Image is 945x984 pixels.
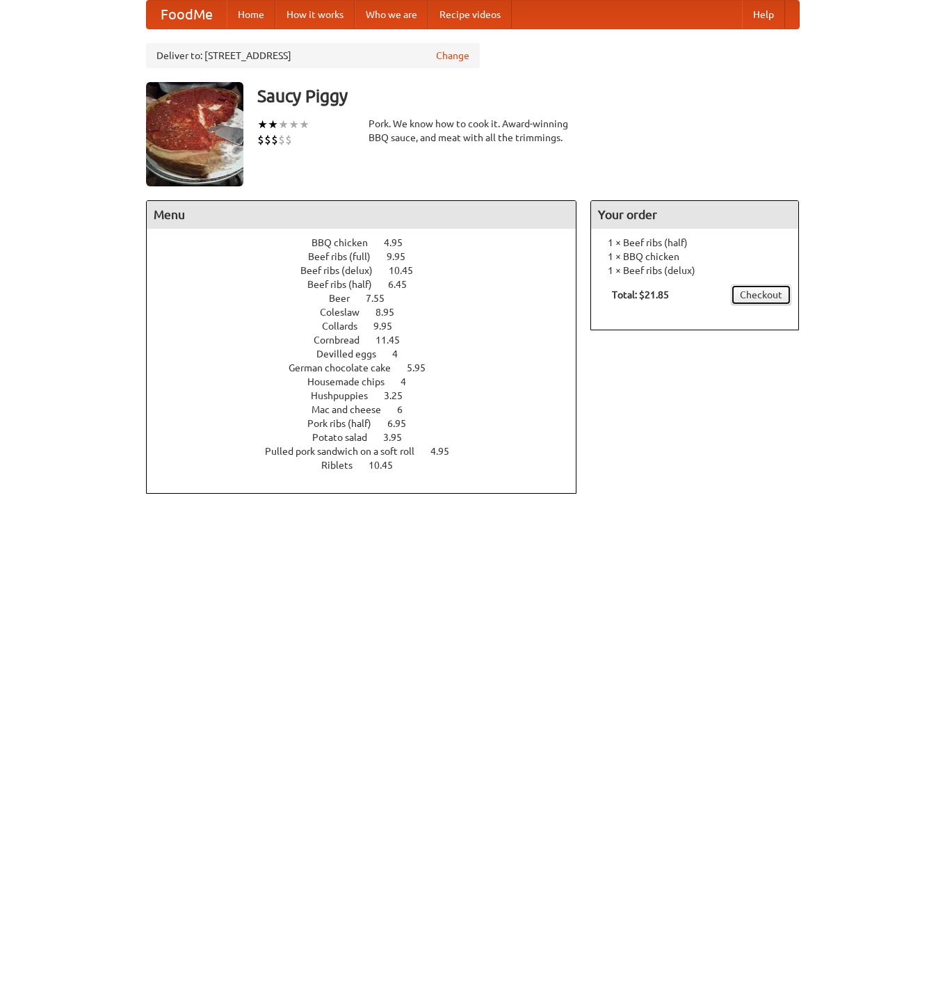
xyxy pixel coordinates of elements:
[312,404,428,415] a: Mac and cheese 6
[316,348,390,360] span: Devilled eggs
[355,1,428,29] a: Who we are
[257,117,268,132] li: ★
[320,307,420,318] a: Coleslaw 8.95
[397,404,417,415] span: 6
[312,432,381,443] span: Potato salad
[312,432,428,443] a: Potato salad 3.95
[146,43,480,68] div: Deliver to: [STREET_ADDRESS]
[375,334,414,346] span: 11.45
[300,265,439,276] a: Beef ribs (delux) 10.45
[289,362,451,373] a: German chocolate cake 5.95
[257,132,264,147] li: $
[314,334,373,346] span: Cornbread
[320,307,373,318] span: Coleslaw
[321,460,419,471] a: Riblets 10.45
[147,201,576,229] h4: Menu
[407,362,439,373] span: 5.95
[307,418,432,429] a: Pork ribs (half) 6.95
[731,284,791,305] a: Checkout
[321,460,366,471] span: Riblets
[430,446,463,457] span: 4.95
[369,117,577,145] div: Pork. We know how to cook it. Award-winning BBQ sauce, and meat with all the trimmings.
[375,307,408,318] span: 8.95
[265,446,428,457] span: Pulled pork sandwich on a soft roll
[308,251,431,262] a: Beef ribs (full) 9.95
[316,348,423,360] a: Devilled eggs 4
[329,293,364,304] span: Beer
[307,418,385,429] span: Pork ribs (half)
[329,293,410,304] a: Beer 7.55
[322,321,418,332] a: Collards 9.95
[612,289,669,300] b: Total: $21.85
[387,418,420,429] span: 6.95
[285,132,292,147] li: $
[598,250,791,264] li: 1 × BBQ chicken
[311,390,428,401] a: Hushpuppies 3.25
[278,117,289,132] li: ★
[289,362,405,373] span: German chocolate cake
[257,82,800,110] h3: Saucy Piggy
[312,404,395,415] span: Mac and cheese
[366,293,398,304] span: 7.55
[388,279,421,290] span: 6.45
[146,82,243,186] img: angular.jpg
[265,446,475,457] a: Pulled pork sandwich on a soft roll 4.95
[436,49,469,63] a: Change
[384,237,417,248] span: 4.95
[428,1,512,29] a: Recipe videos
[227,1,275,29] a: Home
[389,265,427,276] span: 10.45
[308,251,385,262] span: Beef ribs (full)
[300,265,387,276] span: Beef ribs (delux)
[147,1,227,29] a: FoodMe
[387,251,419,262] span: 9.95
[312,237,428,248] a: BBQ chicken 4.95
[314,334,426,346] a: Cornbread 11.45
[289,117,299,132] li: ★
[299,117,309,132] li: ★
[307,279,386,290] span: Beef ribs (half)
[275,1,355,29] a: How it works
[268,117,278,132] li: ★
[312,237,382,248] span: BBQ chicken
[392,348,412,360] span: 4
[742,1,785,29] a: Help
[307,279,433,290] a: Beef ribs (half) 6.45
[311,390,382,401] span: Hushpuppies
[278,132,285,147] li: $
[264,132,271,147] li: $
[384,390,417,401] span: 3.25
[271,132,278,147] li: $
[307,376,398,387] span: Housemade chips
[322,321,371,332] span: Collards
[383,432,416,443] span: 3.95
[591,201,798,229] h4: Your order
[598,264,791,277] li: 1 × Beef ribs (delux)
[598,236,791,250] li: 1 × Beef ribs (half)
[369,460,407,471] span: 10.45
[307,376,432,387] a: Housemade chips 4
[401,376,420,387] span: 4
[373,321,406,332] span: 9.95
